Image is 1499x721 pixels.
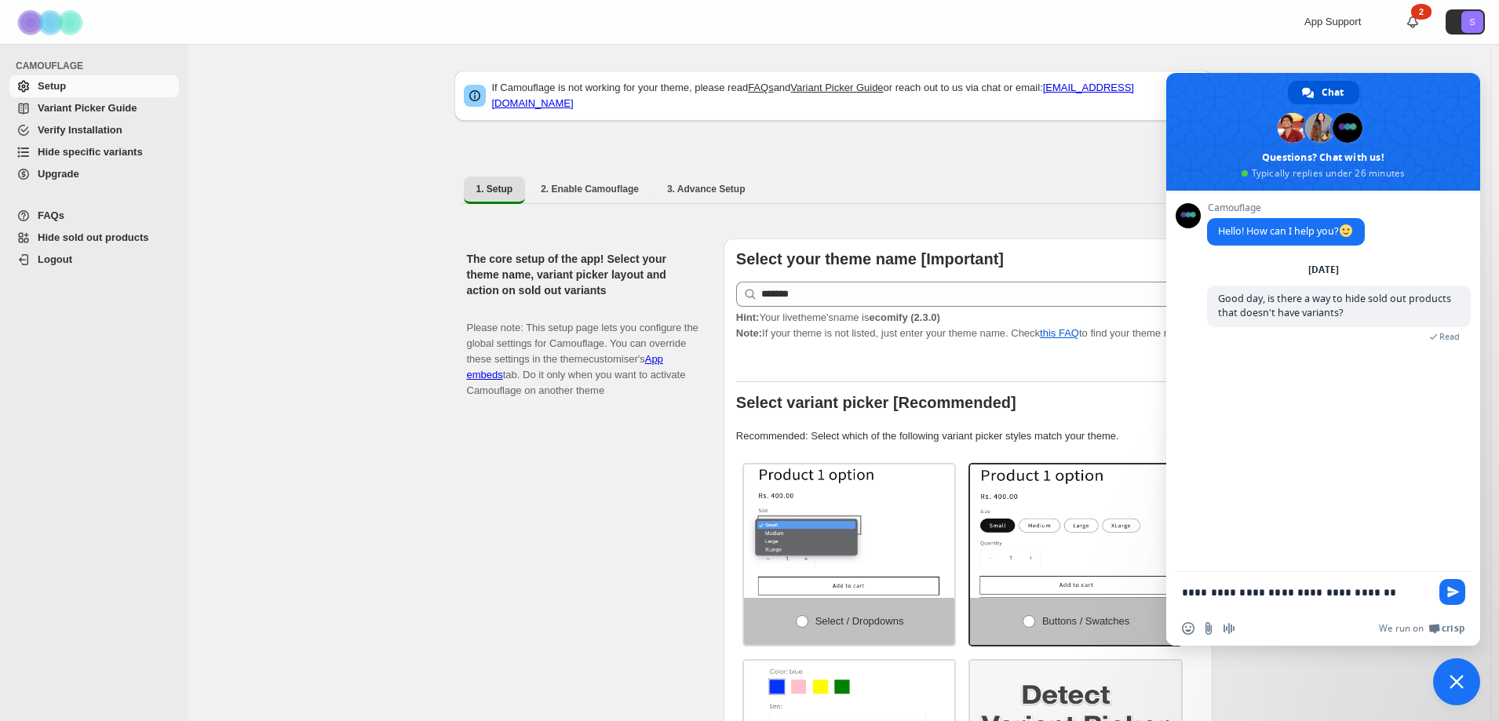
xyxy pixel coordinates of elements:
[1442,622,1464,635] span: Crisp
[744,464,955,598] img: Select / Dropdowns
[1439,331,1460,342] span: Read
[736,310,1200,341] p: If your theme is not listed, just enter your theme name. Check to find your theme name.
[1182,572,1433,611] textarea: Compose your message...
[541,183,639,195] span: 2. Enable Camouflage
[9,141,179,163] a: Hide specific variants
[38,80,66,92] span: Setup
[1439,579,1465,605] span: Send
[1461,11,1483,33] span: Avatar with initials S
[1433,658,1480,705] a: Close chat
[1308,265,1339,275] div: [DATE]
[748,82,774,93] a: FAQs
[736,394,1016,411] b: Select variant picker [Recommended]
[1411,4,1432,20] div: 2
[790,82,883,93] a: Variant Picker Guide
[736,250,1004,268] b: Select your theme name [Important]
[38,253,72,265] span: Logout
[1446,9,1485,35] button: Avatar with initials S
[1223,622,1235,635] span: Audio message
[16,60,181,72] span: CAMOUFLAGE
[1218,292,1451,319] span: Good day, is there a way to hide sold out products that doesn't have variants?
[736,327,762,339] strong: Note:
[970,464,1181,598] img: Buttons / Swatches
[736,311,760,323] strong: Hint:
[467,251,698,298] h2: The core setup of the app! Select your theme name, variant picker layout and action on sold out v...
[476,183,513,195] span: 1. Setup
[1288,81,1359,104] a: Chat
[1304,16,1361,27] span: App Support
[38,124,122,136] span: Verify Installation
[467,304,698,399] p: Please note: This setup page lets you configure the global settings for Camouflage. You can overr...
[13,1,91,44] img: Camouflage
[9,97,179,119] a: Variant Picker Guide
[869,311,939,323] strong: ecomify (2.3.0)
[1218,224,1354,238] span: Hello! How can I help you?
[9,227,179,249] a: Hide sold out products
[1042,615,1129,627] span: Buttons / Swatches
[492,80,1203,111] p: If Camouflage is not working for your theme, please read and or reach out to us via chat or email:
[38,146,143,158] span: Hide specific variants
[736,428,1200,444] p: Recommended: Select which of the following variant picker styles match your theme.
[9,205,179,227] a: FAQs
[736,311,940,323] span: Your live theme's name is
[9,249,179,271] a: Logout
[1405,14,1421,30] a: 2
[9,163,179,185] a: Upgrade
[1379,622,1464,635] a: We run onCrisp
[9,75,179,97] a: Setup
[1379,622,1424,635] span: We run on
[38,209,64,221] span: FAQs
[38,102,137,114] span: Variant Picker Guide
[667,183,746,195] span: 3. Advance Setup
[1202,622,1215,635] span: Send a file
[38,168,79,180] span: Upgrade
[1040,327,1079,339] a: this FAQ
[1182,622,1194,635] span: Insert an emoji
[1207,202,1365,213] span: Camouflage
[1322,81,1344,104] span: Chat
[38,231,149,243] span: Hide sold out products
[9,119,179,141] a: Verify Installation
[815,615,904,627] span: Select / Dropdowns
[1469,17,1475,27] text: S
